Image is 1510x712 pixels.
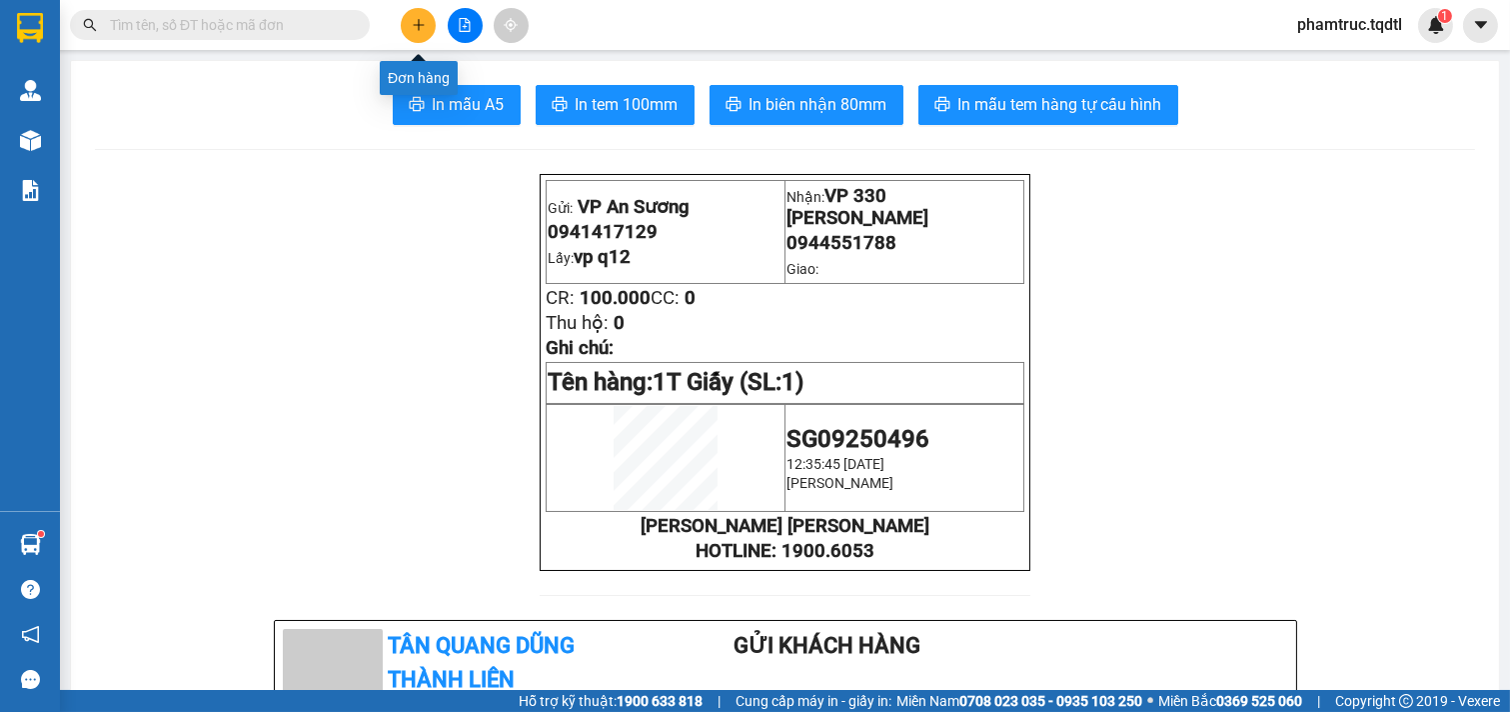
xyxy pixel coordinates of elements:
span: 100.000 [580,287,651,309]
input: Tìm tên, số ĐT hoặc mã đơn [110,14,346,36]
span: Ghi chú: [546,337,614,359]
span: ⚪️ [1147,697,1153,705]
span: SG09250496 [786,425,929,453]
button: aim [494,8,529,43]
span: Giao: [786,261,818,277]
span: environment [10,134,24,148]
li: VP VP 330 [PERSON_NAME] [138,108,266,152]
span: printer [552,96,568,115]
p: Gửi: [548,196,783,218]
span: Hỗ trợ kỹ thuật: [519,690,703,712]
span: printer [934,96,950,115]
span: 0944551788 [786,232,896,254]
span: | [1317,690,1320,712]
img: warehouse-icon [20,130,41,151]
button: caret-down [1463,8,1498,43]
img: warehouse-icon [20,534,41,555]
span: In mẫu A5 [433,92,505,117]
span: notification [21,625,40,644]
span: VP 330 [PERSON_NAME] [786,185,928,229]
img: logo-vxr [17,13,43,43]
span: 1T Giấy (SL: [653,368,803,396]
span: In biên nhận 80mm [750,92,887,117]
span: 12:35:45 [DATE] [786,456,884,472]
p: Nhận: [786,185,1022,229]
img: solution-icon [20,180,41,201]
span: Cung cấp máy in - giấy in: [736,690,891,712]
span: aim [504,18,518,32]
li: VP VP An Sương [10,108,138,130]
button: printerIn biên nhận 80mm [710,85,903,125]
span: phamtruc.tqdtl [1281,12,1418,37]
span: plus [412,18,426,32]
strong: HOTLINE: 1900.6053 [696,540,874,562]
strong: 0369 525 060 [1216,693,1302,709]
span: Tên hàng: [548,368,803,396]
span: In tem 100mm [576,92,679,117]
div: Đơn hàng [380,61,458,95]
button: printerIn mẫu A5 [393,85,521,125]
img: warehouse-icon [20,80,41,101]
img: icon-new-feature [1427,16,1445,34]
span: CR: [546,287,575,309]
strong: 1900 633 818 [617,693,703,709]
span: Thu hộ: [546,312,609,334]
span: Lấy: [548,250,631,266]
li: Tân Quang Dũng Thành Liên [10,10,290,85]
span: 1 [1441,9,1448,23]
span: file-add [458,18,472,32]
b: Gửi khách hàng [734,633,920,658]
span: | [718,690,721,712]
span: CC: [651,287,680,309]
button: printerIn tem 100mm [536,85,695,125]
sup: 1 [1438,9,1452,23]
strong: [PERSON_NAME] [PERSON_NAME] [641,515,929,537]
span: In mẫu tem hàng tự cấu hình [958,92,1162,117]
span: 0941417129 [548,221,658,243]
b: Tân Quang Dũng Thành Liên [389,633,576,693]
span: message [21,670,40,689]
span: VP An Sương [578,196,690,218]
span: copyright [1399,694,1413,708]
span: search [83,18,97,32]
span: 1) [781,368,803,396]
span: vp q12 [574,246,631,268]
b: Bến xe An Sương - Quận 12 [10,133,135,171]
button: plus [401,8,436,43]
sup: 1 [38,531,44,537]
span: Miền Bắc [1158,690,1302,712]
button: printerIn mẫu tem hàng tự cấu hình [918,85,1178,125]
span: 0 [685,287,696,309]
span: caret-down [1472,16,1490,34]
span: printer [726,96,742,115]
span: [PERSON_NAME] [786,475,893,491]
strong: 0708 023 035 - 0935 103 250 [959,693,1142,709]
button: file-add [448,8,483,43]
span: Miền Nam [896,690,1142,712]
span: 0 [614,312,625,334]
span: printer [409,96,425,115]
span: question-circle [21,580,40,599]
